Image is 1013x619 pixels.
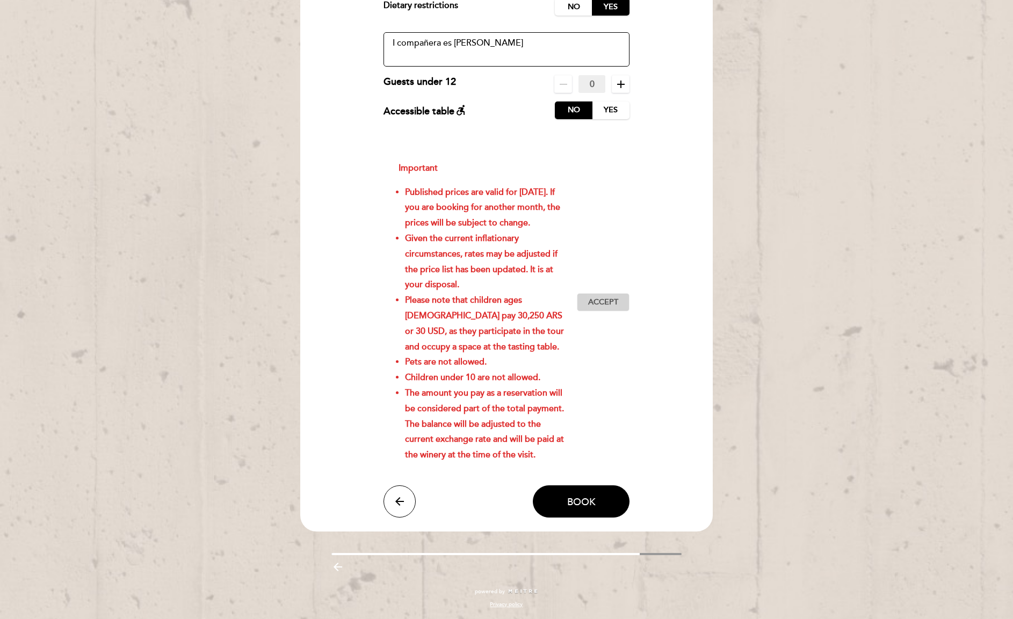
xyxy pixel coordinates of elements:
a: powered by [475,588,538,595]
i: accessible_forward [454,104,467,116]
label: Yes [592,101,629,119]
i: remove [557,78,570,91]
div: Guests under 12 [384,75,456,93]
i: add [614,78,627,91]
i: arrow_backward [331,560,344,573]
span: Book [567,496,596,507]
li: Given the current inflationary circumstances, rates may be adjusted if the price list has been up... [405,231,569,293]
span: Accept [588,297,618,308]
li: The amount you pay as a reservation will be considered part of the total payment. The balance wil... [405,385,569,463]
div: Accessible table [384,101,467,119]
span: powered by [475,588,505,595]
label: No [555,101,592,119]
img: MEITRE [508,589,538,594]
button: Book [533,485,629,518]
li: Children under 10 are not allowed. [405,370,569,385]
strong: Important [399,163,438,173]
a: Privacy policy [490,601,523,608]
li: Published prices are valid for [DATE]. If you are booking for another month, the prices will be s... [405,185,569,231]
i: arrow_back [393,495,406,508]
li: Please note that children ages [DEMOGRAPHIC_DATA] pay 30,250 ARS or 30 USD, as they participate i... [405,293,569,354]
button: arrow_back [384,485,416,518]
li: Pets are not allowed. [405,354,569,370]
button: Accept [577,293,629,311]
